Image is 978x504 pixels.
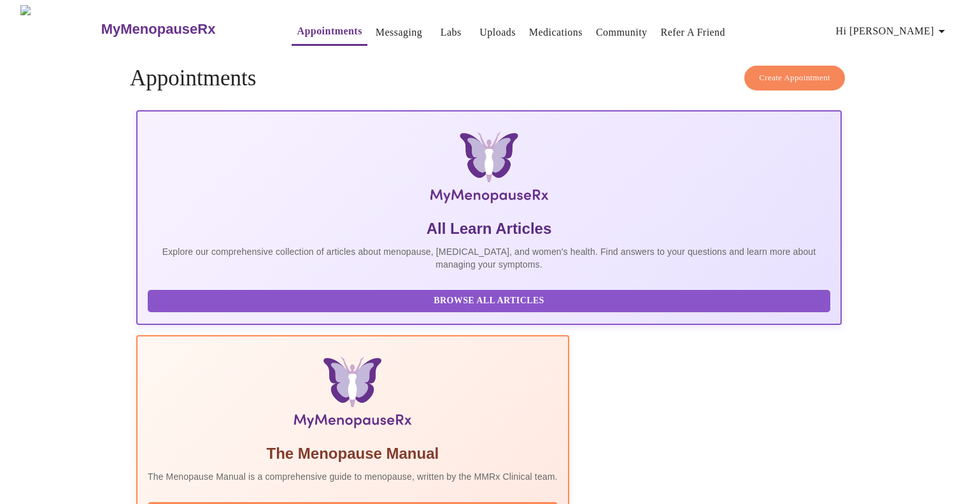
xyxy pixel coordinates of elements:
[474,20,521,45] button: Uploads
[376,24,422,41] a: Messaging
[253,132,724,208] img: MyMenopauseRx Logo
[148,294,833,305] a: Browse All Articles
[831,18,954,44] button: Hi [PERSON_NAME]
[297,22,362,40] a: Appointments
[529,24,583,41] a: Medications
[371,20,427,45] button: Messaging
[430,20,471,45] button: Labs
[479,24,516,41] a: Uploads
[441,24,462,41] a: Labs
[148,443,558,464] h5: The Menopause Manual
[292,18,367,46] button: Appointments
[148,245,830,271] p: Explore our comprehensive collection of articles about menopause, [MEDICAL_DATA], and women's hea...
[744,66,845,90] button: Create Appointment
[836,22,949,40] span: Hi [PERSON_NAME]
[759,71,830,85] span: Create Appointment
[160,293,818,309] span: Browse All Articles
[661,24,726,41] a: Refer a Friend
[101,21,216,38] h3: MyMenopauseRx
[656,20,731,45] button: Refer a Friend
[148,219,830,239] h5: All Learn Articles
[213,357,492,433] img: Menopause Manual
[130,66,848,91] h4: Appointments
[99,7,266,52] a: MyMenopauseRx
[591,20,653,45] button: Community
[148,470,558,483] p: The Menopause Manual is a comprehensive guide to menopause, written by the MMRx Clinical team.
[524,20,588,45] button: Medications
[596,24,648,41] a: Community
[148,290,830,312] button: Browse All Articles
[20,5,99,53] img: MyMenopauseRx Logo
